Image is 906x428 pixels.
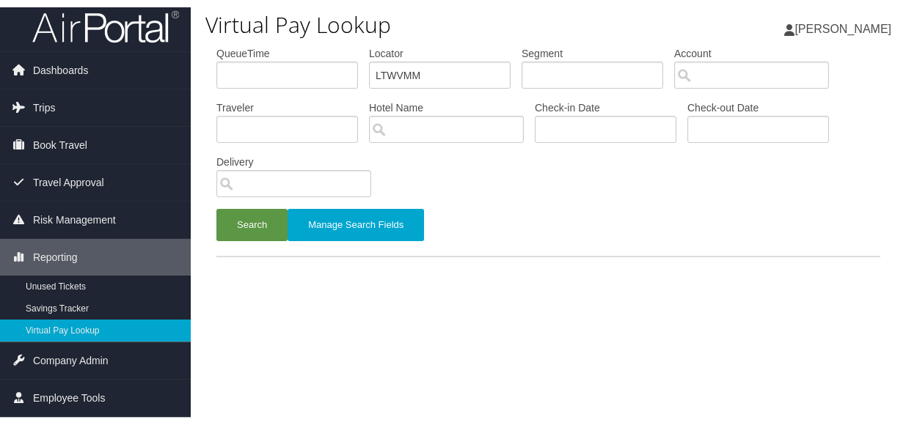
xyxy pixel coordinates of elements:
[784,7,906,51] a: [PERSON_NAME]
[33,127,87,163] span: Book Travel
[33,202,116,238] span: Risk Management
[33,342,109,379] span: Company Admin
[369,100,535,116] label: Hotel Name
[216,100,369,116] label: Traveler
[33,52,89,89] span: Dashboards
[216,155,382,170] label: Delivery
[369,46,522,62] label: Locator
[216,209,288,241] button: Search
[522,46,674,62] label: Segment
[687,100,840,116] label: Check-out Date
[205,10,662,40] h1: Virtual Pay Lookup
[794,23,891,35] span: [PERSON_NAME]
[33,164,104,201] span: Travel Approval
[33,89,56,126] span: Trips
[32,10,179,44] img: airportal-logo.png
[33,239,78,276] span: Reporting
[33,380,106,416] span: Employee Tools
[535,100,687,116] label: Check-in Date
[216,46,369,62] label: QueueTime
[674,46,840,62] label: Account
[288,209,424,241] button: Manage Search Fields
